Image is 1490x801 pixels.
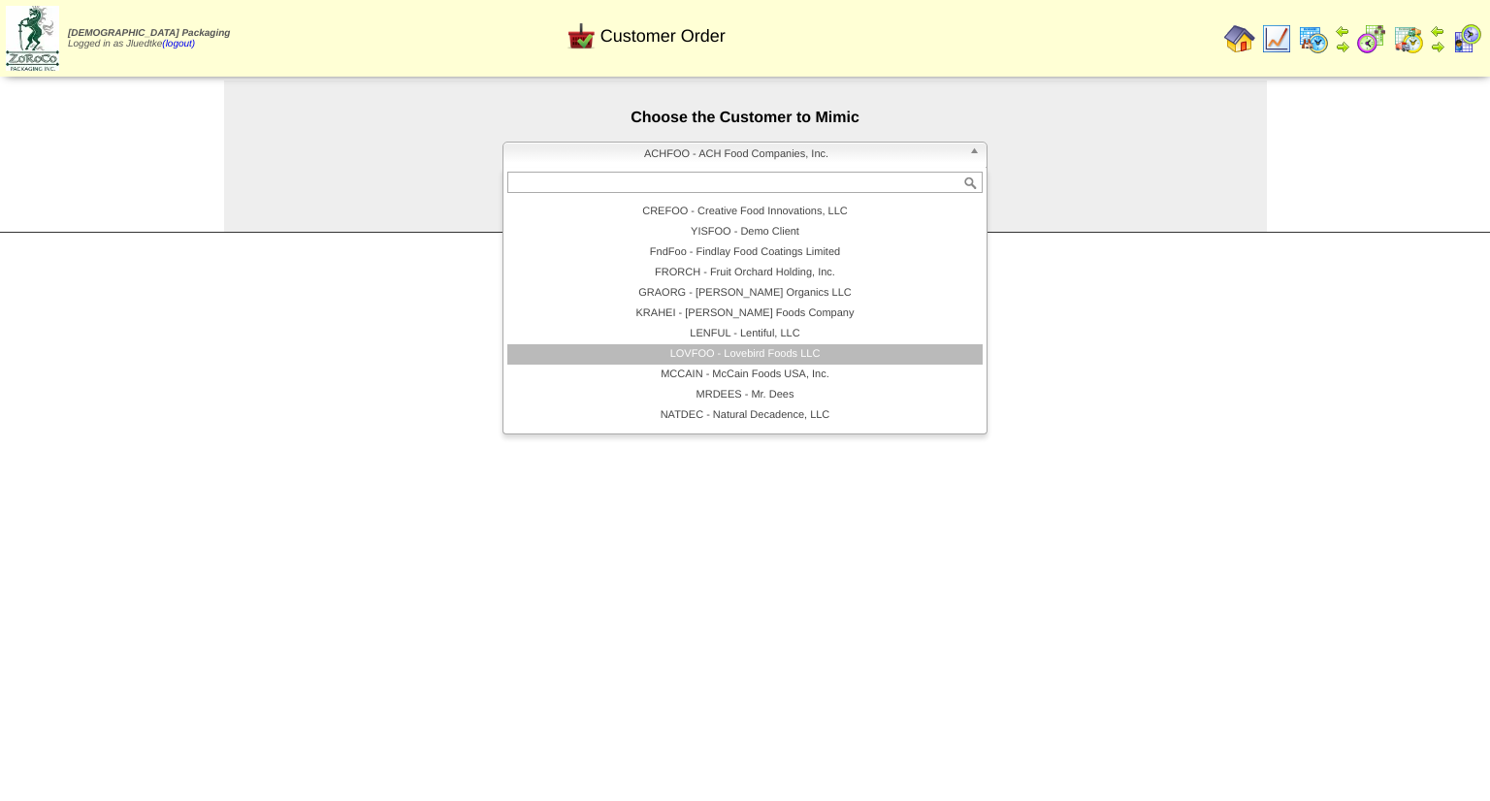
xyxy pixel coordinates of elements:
[507,426,983,446] li: NORAME - North American Seed Butter
[507,242,983,263] li: FndFoo - Findlay Food Coatings Limited
[1356,23,1387,54] img: calendarblend.gif
[1451,23,1482,54] img: calendarcustomer.gif
[507,263,983,283] li: FRORCH - Fruit Orchard Holding, Inc.
[1393,23,1424,54] img: calendarinout.gif
[507,222,983,242] li: YISFOO - Demo Client
[1335,23,1350,39] img: arrowleft.gif
[511,143,961,166] span: ACHFOO - ACH Food Companies, Inc.
[68,28,230,39] span: [DEMOGRAPHIC_DATA] Packaging
[631,110,859,126] span: Choose the Customer to Mimic
[162,39,195,49] a: (logout)
[1430,23,1445,39] img: arrowleft.gif
[507,405,983,426] li: NATDEC - Natural Decadence, LLC
[1261,23,1292,54] img: line_graph.gif
[507,283,983,304] li: GRAORG - [PERSON_NAME] Organics LLC
[1298,23,1329,54] img: calendarprod.gif
[507,304,983,324] li: KRAHEI - [PERSON_NAME] Foods Company
[507,202,983,222] li: CREFOO - Creative Food Innovations, LLC
[507,365,983,385] li: MCCAIN - McCain Foods USA, Inc.
[507,344,983,365] li: LOVFOO - Lovebird Foods LLC
[566,20,597,51] img: cust_order.png
[6,6,59,71] img: zoroco-logo-small.webp
[507,324,983,344] li: LENFUL - Lentiful, LLC
[1430,39,1445,54] img: arrowright.gif
[507,385,983,405] li: MRDEES - Mr. Dees
[1335,39,1350,54] img: arrowright.gif
[1224,23,1255,54] img: home.gif
[68,28,230,49] span: Logged in as Jluedtke
[600,26,726,47] span: Customer Order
